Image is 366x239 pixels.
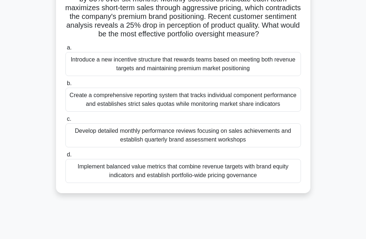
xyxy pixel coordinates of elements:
[67,116,71,122] span: c.
[67,151,72,158] span: d.
[65,159,301,183] div: Implement balanced value metrics that combine revenue targets with brand equity indicators and es...
[65,52,301,76] div: Introduce a new incentive structure that rewards teams based on meeting both revenue targets and ...
[67,44,72,51] span: a.
[65,123,301,147] div: Develop detailed monthly performance reviews focusing on sales achievements and establish quarter...
[67,80,72,86] span: b.
[65,88,301,112] div: Create a comprehensive reporting system that tracks individual component performance and establis...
